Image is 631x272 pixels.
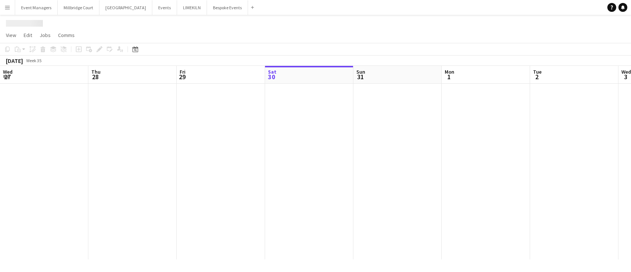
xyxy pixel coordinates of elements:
[180,68,186,75] span: Fri
[444,73,454,81] span: 1
[99,0,152,15] button: [GEOGRAPHIC_DATA]
[3,30,19,40] a: View
[207,0,248,15] button: Bespoke Events
[152,0,177,15] button: Events
[6,57,23,64] div: [DATE]
[2,73,13,81] span: 27
[40,32,51,38] span: Jobs
[533,68,542,75] span: Tue
[355,73,365,81] span: 31
[58,32,75,38] span: Comms
[55,30,78,40] a: Comms
[177,0,207,15] button: LIMEKILN
[21,30,35,40] a: Edit
[15,0,58,15] button: Event Managers
[6,32,16,38] span: View
[445,68,454,75] span: Mon
[268,68,277,75] span: Sat
[58,0,99,15] button: Millbridge Court
[24,32,32,38] span: Edit
[356,68,365,75] span: Sun
[37,30,54,40] a: Jobs
[267,73,277,81] span: 30
[91,68,101,75] span: Thu
[90,73,101,81] span: 28
[3,68,13,75] span: Wed
[621,68,631,75] span: Wed
[179,73,186,81] span: 29
[620,73,631,81] span: 3
[532,73,542,81] span: 2
[24,58,43,63] span: Week 35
